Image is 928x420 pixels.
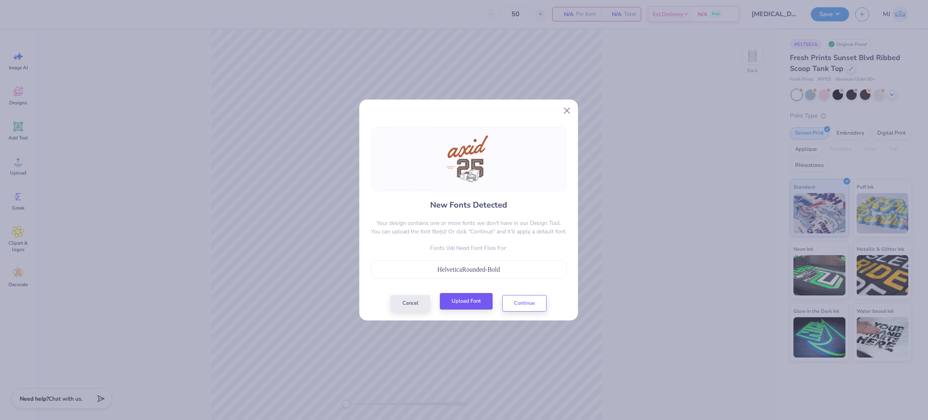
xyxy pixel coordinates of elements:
button: Upload Font [440,293,493,310]
button: Close [559,103,575,118]
p: Fonts We Need Font Files For: [371,244,567,252]
button: Continue [502,295,547,312]
span: HelveticaRounded-Bold [437,266,500,273]
button: Cancel [391,295,430,312]
h4: New Fonts Detected [430,199,507,211]
p: Your design contains one or more fonts we don't have in our Design Tool. You can upload the font ... [371,219,567,236]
